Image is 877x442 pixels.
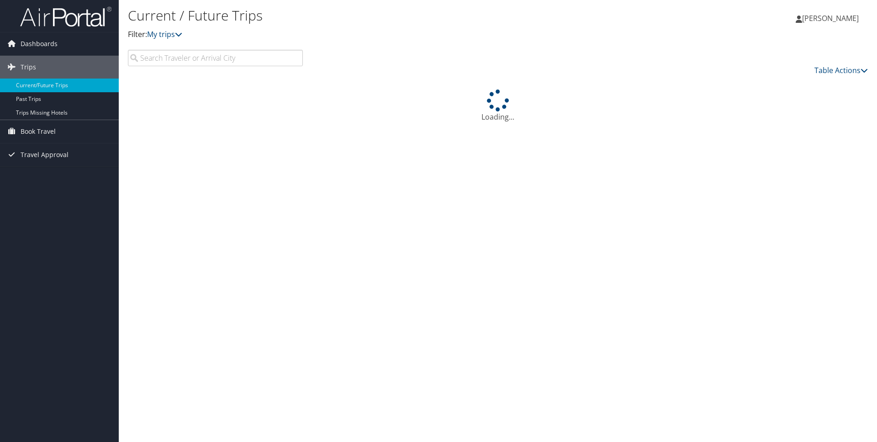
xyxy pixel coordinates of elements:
span: Travel Approval [21,143,69,166]
p: Filter: [128,29,621,41]
span: Trips [21,56,36,79]
div: Loading... [128,89,868,122]
span: Dashboards [21,32,58,55]
span: Book Travel [21,120,56,143]
img: airportal-logo.png [20,6,111,27]
a: [PERSON_NAME] [796,5,868,32]
a: Table Actions [814,65,868,75]
a: My trips [147,29,182,39]
input: Search Traveler or Arrival City [128,50,303,66]
h1: Current / Future Trips [128,6,621,25]
span: [PERSON_NAME] [802,13,859,23]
